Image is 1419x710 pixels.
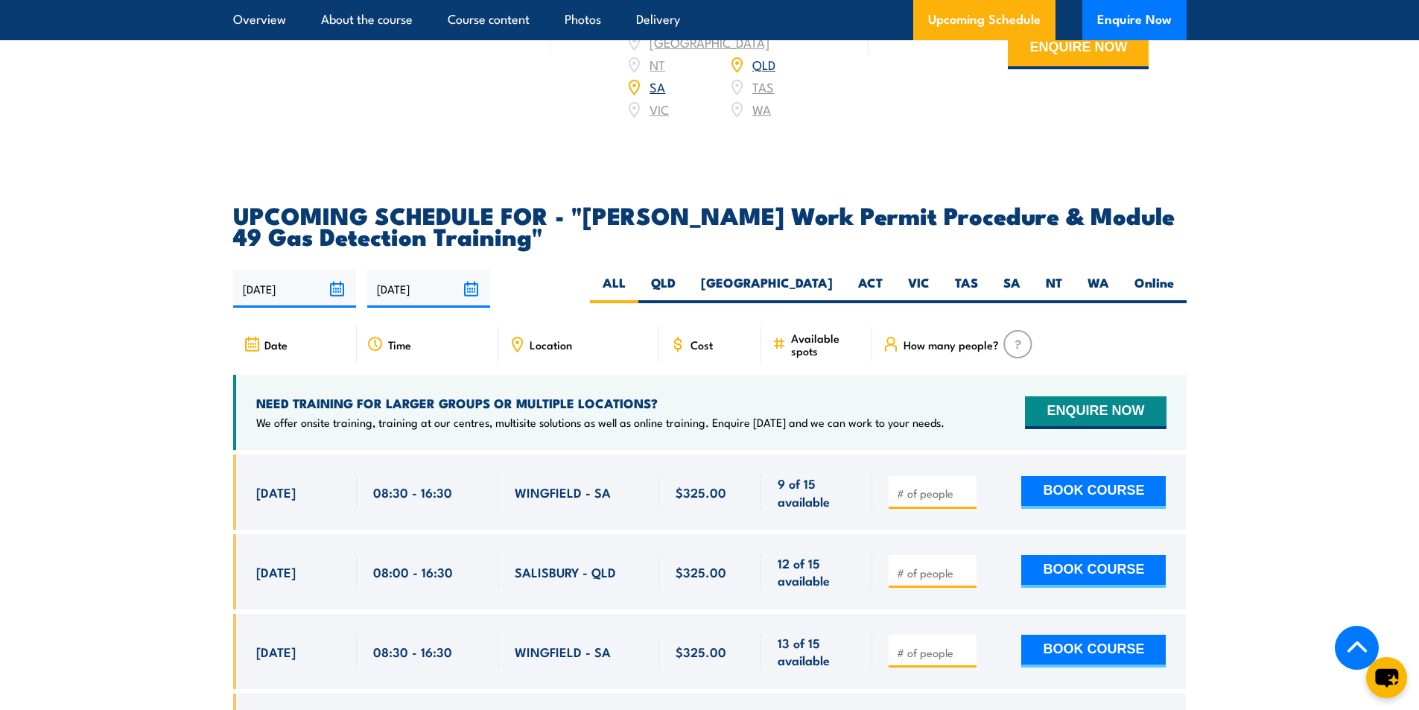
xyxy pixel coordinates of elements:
[256,563,296,580] span: [DATE]
[590,274,638,303] label: ALL
[256,395,945,411] h4: NEED TRAINING FOR LARGER GROUPS OR MULTIPLE LOCATIONS?
[1025,396,1166,429] button: ENQUIRE NOW
[1021,635,1166,668] button: BOOK COURSE
[388,338,411,351] span: Time
[897,486,971,501] input: # of people
[778,475,856,510] span: 9 of 15 available
[904,338,999,351] span: How many people?
[778,554,856,589] span: 12 of 15 available
[791,332,862,357] span: Available spots
[256,484,296,501] span: [DATE]
[515,484,611,501] span: WINGFIELD - SA
[1075,274,1122,303] label: WA
[373,563,453,580] span: 08:00 - 16:30
[1366,657,1407,698] button: chat-button
[515,563,616,580] span: SALISBURY - QLD
[845,274,895,303] label: ACT
[1008,29,1149,69] button: ENQUIRE NOW
[1033,274,1075,303] label: NT
[1021,555,1166,588] button: BOOK COURSE
[676,563,726,580] span: $325.00
[650,77,665,95] a: SA
[897,565,971,580] input: # of people
[676,643,726,660] span: $325.00
[373,643,452,660] span: 08:30 - 16:30
[778,634,856,669] span: 13 of 15 available
[942,274,991,303] label: TAS
[638,274,688,303] label: QLD
[688,274,845,303] label: [GEOGRAPHIC_DATA]
[676,484,726,501] span: $325.00
[1122,274,1187,303] label: Online
[530,338,572,351] span: Location
[233,270,356,308] input: From date
[256,415,945,430] p: We offer onsite training, training at our centres, multisite solutions as well as online training...
[515,643,611,660] span: WINGFIELD - SA
[691,338,713,351] span: Cost
[895,274,942,303] label: VIC
[1021,476,1166,509] button: BOOK COURSE
[256,643,296,660] span: [DATE]
[367,270,490,308] input: To date
[991,274,1033,303] label: SA
[264,338,288,351] span: Date
[373,484,452,501] span: 08:30 - 16:30
[233,204,1187,246] h2: UPCOMING SCHEDULE FOR - "[PERSON_NAME] Work Permit Procedure & Module 49 Gas Detection Training"
[897,645,971,660] input: # of people
[752,55,775,73] a: QLD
